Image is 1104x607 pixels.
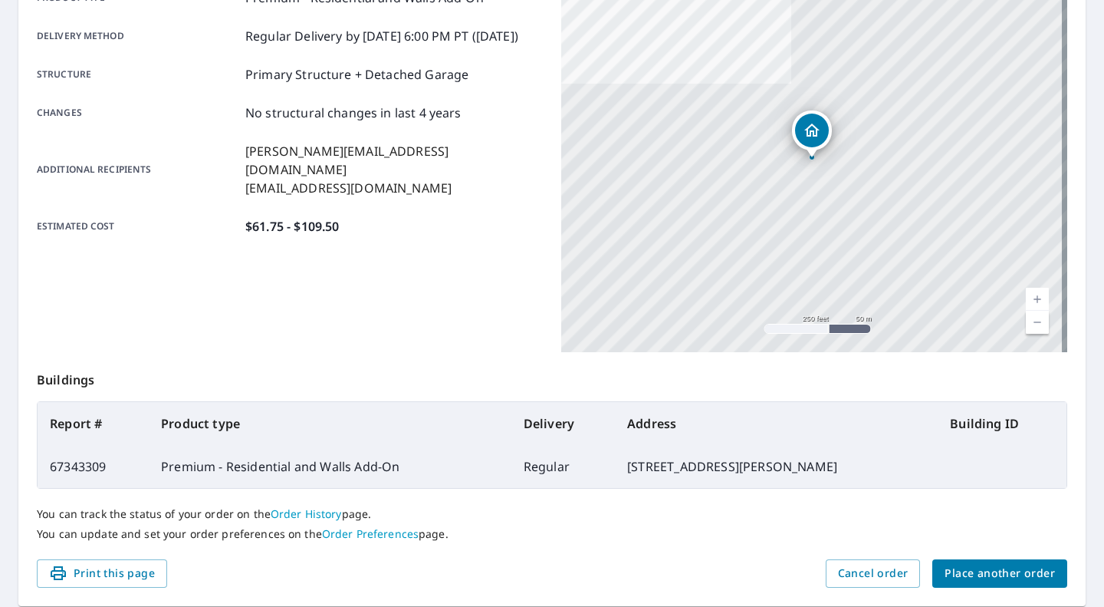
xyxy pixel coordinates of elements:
[37,104,239,122] p: Changes
[838,564,909,583] span: Cancel order
[38,445,149,488] td: 67343309
[245,217,339,236] p: $61.75 - $109.50
[792,111,832,158] div: Dropped pin, building 1, Residential property, 15 Schuyler Ct Newark, DE 19702
[37,217,239,236] p: Estimated cost
[615,402,938,445] th: Address
[37,527,1067,541] p: You can update and set your order preferences on the page.
[37,65,239,84] p: Structure
[615,445,938,488] td: [STREET_ADDRESS][PERSON_NAME]
[938,402,1066,445] th: Building ID
[245,104,462,122] p: No structural changes in last 4 years
[271,506,342,521] a: Order History
[245,142,543,179] p: [PERSON_NAME][EMAIL_ADDRESS][DOMAIN_NAME]
[37,142,239,197] p: Additional recipients
[932,559,1067,588] button: Place another order
[245,27,518,45] p: Regular Delivery by [DATE] 6:00 PM PT ([DATE])
[149,445,511,488] td: Premium - Residential and Walls Add-On
[1026,311,1049,334] a: Current Level 17, Zoom Out
[1026,288,1049,311] a: Current Level 17, Zoom In
[245,179,543,197] p: [EMAIL_ADDRESS][DOMAIN_NAME]
[37,559,167,588] button: Print this page
[322,526,419,541] a: Order Preferences
[826,559,921,588] button: Cancel order
[37,507,1067,521] p: You can track the status of your order on the page.
[49,564,155,583] span: Print this page
[37,27,239,45] p: Delivery method
[37,352,1067,401] p: Buildings
[245,65,468,84] p: Primary Structure + Detached Garage
[149,402,511,445] th: Product type
[945,564,1055,583] span: Place another order
[38,402,149,445] th: Report #
[511,445,615,488] td: Regular
[511,402,615,445] th: Delivery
